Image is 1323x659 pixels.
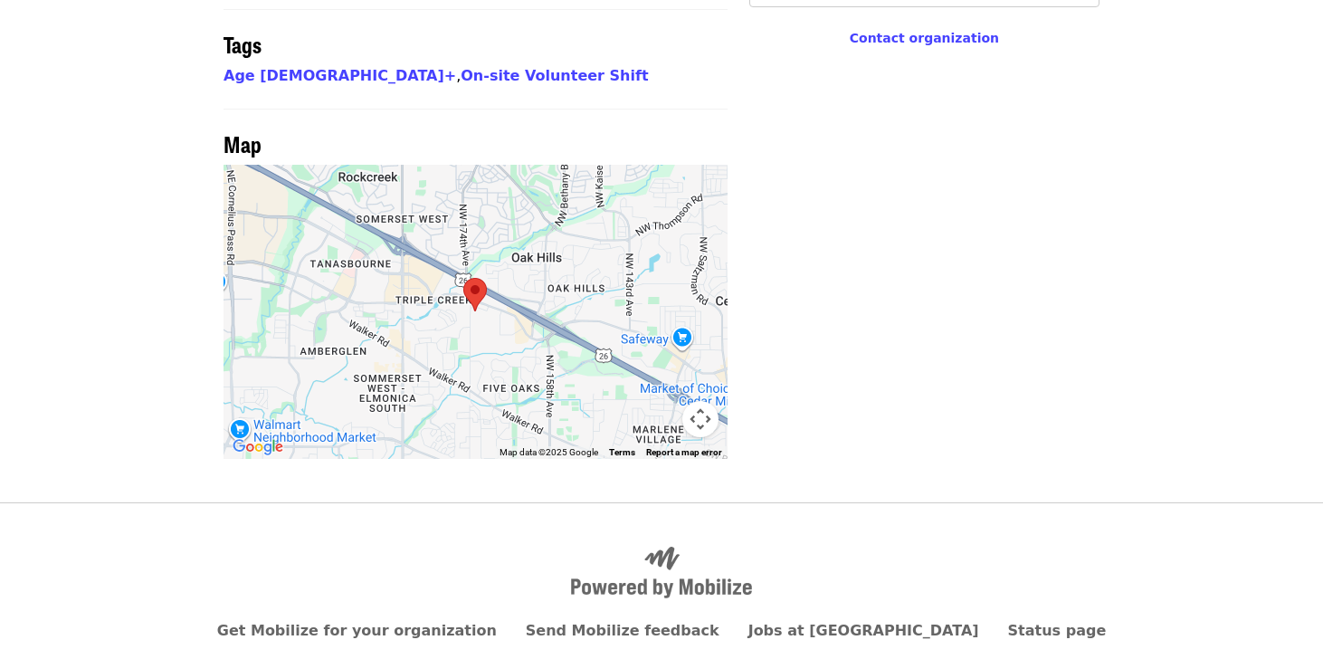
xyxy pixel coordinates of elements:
a: Open this area in Google Maps (opens a new window) [228,435,288,459]
span: Map [224,128,262,159]
img: Powered by Mobilize [571,547,752,599]
img: Google [228,435,288,459]
a: Terms (opens in new tab) [609,447,635,457]
a: Age [DEMOGRAPHIC_DATA]+ [224,67,456,84]
button: Map camera controls [682,401,719,437]
span: Tags [224,28,262,60]
a: Report a map error [646,447,722,457]
a: Status page [1008,622,1107,639]
a: Get Mobilize for your organization [217,622,497,639]
span: , [224,67,461,84]
a: Send Mobilize feedback [526,622,719,639]
a: On-site Volunteer Shift [461,67,648,84]
a: Jobs at [GEOGRAPHIC_DATA] [748,622,979,639]
span: Map data ©2025 Google [500,447,598,457]
nav: Primary footer navigation [224,620,1099,642]
a: Contact organization [850,31,999,45]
